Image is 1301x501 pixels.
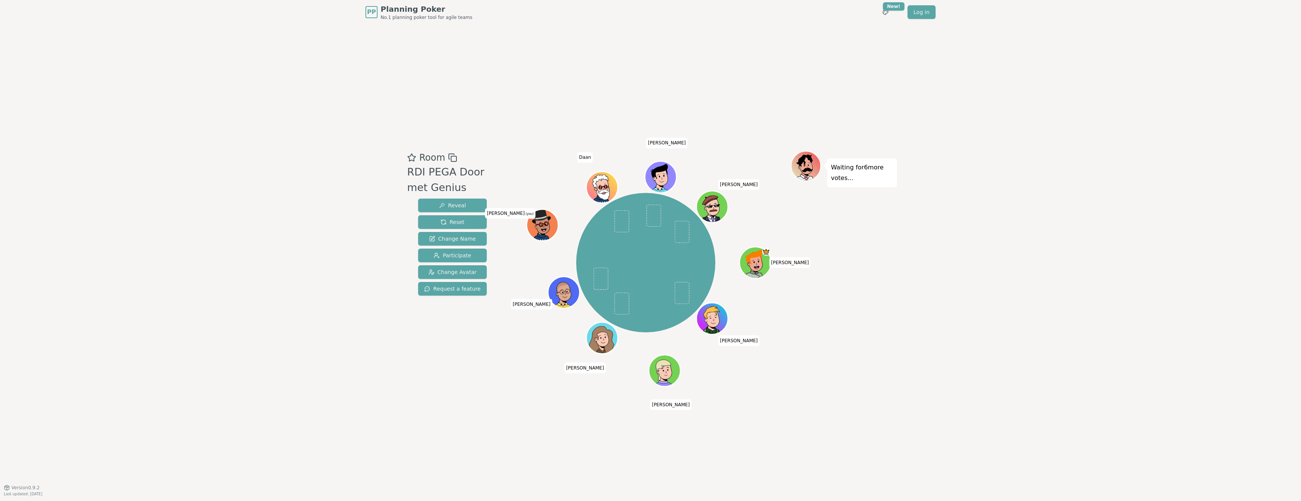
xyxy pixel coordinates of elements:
span: Click to change your name [564,362,606,373]
span: Click to change your name [485,208,535,219]
button: Reset [418,215,487,229]
button: Change Avatar [418,265,487,279]
span: Click to change your name [650,399,692,410]
button: Version0.9.2 [4,485,40,491]
div: RDI PEGA Door met Genius [407,164,501,196]
span: (you) [525,212,534,216]
span: Version 0.9.2 [11,485,40,491]
span: Click to change your name [577,152,593,163]
span: Click to change your name [718,179,760,190]
span: Last updated: [DATE] [4,492,42,496]
p: Waiting for 6 more votes... [831,162,893,183]
a: Log in [908,5,936,19]
span: Change Avatar [428,268,477,276]
button: Request a feature [418,282,487,296]
span: No.1 planning poker tool for agile teams [381,14,472,20]
span: Click to change your name [769,257,811,268]
button: Add as favourite [407,151,416,164]
span: Request a feature [424,285,481,293]
span: Room [419,151,445,164]
button: New! [879,5,892,19]
span: Participate [434,252,471,259]
button: Participate [418,249,487,262]
span: Click to change your name [646,138,688,148]
div: New! [883,2,904,11]
span: Roland is the host [762,248,770,256]
span: Click to change your name [718,335,760,346]
span: Change Name [429,235,476,243]
button: Reveal [418,199,487,212]
a: PPPlanning PokerNo.1 planning poker tool for agile teams [365,4,472,20]
button: Click to change your avatar [528,210,557,240]
span: Planning Poker [381,4,472,14]
span: Click to change your name [511,299,553,310]
span: Reveal [439,202,466,209]
button: Change Name [418,232,487,246]
span: Reset [440,218,464,226]
span: PP [367,8,376,17]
